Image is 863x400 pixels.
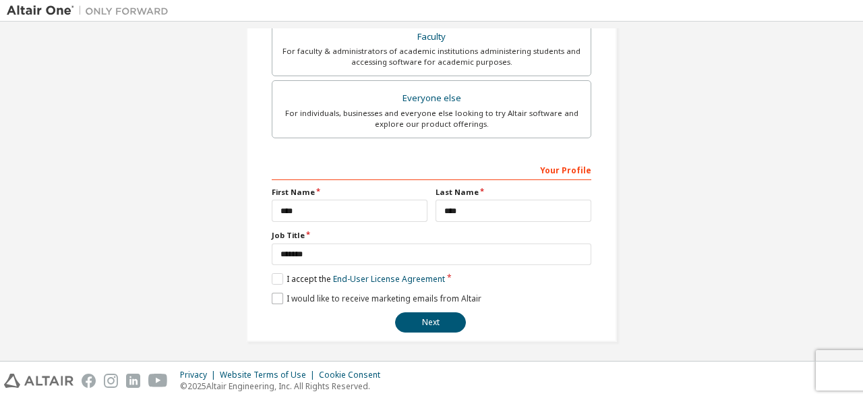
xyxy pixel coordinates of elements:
[280,28,583,47] div: Faculty
[82,374,96,388] img: facebook.svg
[272,230,591,241] label: Job Title
[319,370,388,380] div: Cookie Consent
[220,370,319,380] div: Website Terms of Use
[280,89,583,108] div: Everyone else
[272,187,427,198] label: First Name
[272,273,445,285] label: I accept the
[280,108,583,130] div: For individuals, businesses and everyone else looking to try Altair software and explore our prod...
[180,380,388,392] p: © 2025 Altair Engineering, Inc. All Rights Reserved.
[104,374,118,388] img: instagram.svg
[272,159,591,180] div: Your Profile
[395,312,466,333] button: Next
[180,370,220,380] div: Privacy
[4,374,73,388] img: altair_logo.svg
[126,374,140,388] img: linkedin.svg
[272,293,481,304] label: I would like to receive marketing emails from Altair
[148,374,168,388] img: youtube.svg
[436,187,591,198] label: Last Name
[333,273,445,285] a: End-User License Agreement
[7,4,175,18] img: Altair One
[280,46,583,67] div: For faculty & administrators of academic institutions administering students and accessing softwa...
